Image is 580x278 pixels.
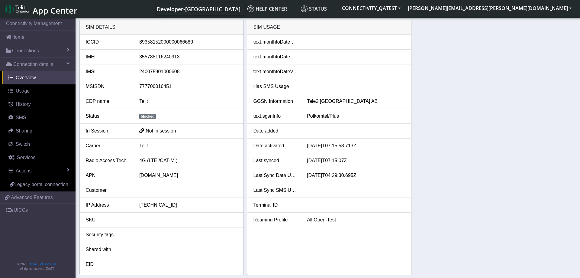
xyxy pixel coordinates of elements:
a: SMS [2,111,76,124]
button: CONNECTIVITY_QATEST [338,3,404,14]
div: Telit [135,98,242,105]
div: Last Sync SMS Usage [249,187,302,194]
img: knowledge.svg [247,5,254,12]
span: History [16,102,31,107]
div: 355788116240913 [135,53,242,61]
div: SIM Usage [247,20,411,35]
span: Legacy portal connection [14,182,68,187]
div: IMSI [81,68,135,75]
div: CDP name [81,98,135,105]
span: Help center [247,5,287,12]
div: [DOMAIN_NAME] [135,172,242,179]
span: Actions [16,168,31,173]
span: Sharing [16,128,32,133]
a: Telit IoT Solutions, Inc. [27,263,57,266]
div: Last Sync Data Usage [249,172,302,179]
div: text.monthtoDateSms [249,53,302,61]
a: Your current platform instance [156,3,240,15]
button: [PERSON_NAME][EMAIL_ADDRESS][PERSON_NAME][DOMAIN_NAME] [404,3,575,14]
a: Status [298,3,338,15]
div: Polkomtel/Plus [302,113,410,120]
div: 89358152000000066680 [135,38,242,46]
div: Carrier [81,142,135,149]
div: Customer [81,187,135,194]
div: Security tags [81,231,135,238]
a: Sharing [2,124,76,138]
div: text.monthtoDateVoice [249,68,302,75]
a: Usage [2,84,76,98]
div: SKU [81,216,135,224]
div: Terminal ID [249,201,302,209]
a: Services [2,151,76,164]
a: Switch [2,138,76,151]
a: History [2,98,76,111]
span: Overview [16,75,36,80]
div: EID [81,261,135,268]
div: Roaming Profile [249,216,302,224]
div: All Open-Test [302,216,410,224]
span: App Center [33,5,77,16]
span: Switch [16,142,30,147]
div: text.sgsnInfo [249,113,302,120]
div: Telit [135,142,242,149]
span: Advanced Features [11,194,53,201]
span: Not in session [146,128,176,133]
div: ICCID [81,38,135,46]
div: Last synced [249,157,302,164]
div: APN [81,172,135,179]
div: [DATE]T07:15:07Z [302,157,410,164]
span: Developer-[GEOGRAPHIC_DATA] [157,5,240,13]
div: [TECHNICAL_ID] [135,201,242,209]
span: blocked [139,114,156,119]
div: Shared with [81,246,135,253]
div: In Session [81,127,135,135]
div: Has SMS Usage [249,83,302,90]
div: IMEI [81,53,135,61]
span: Connection details [13,61,53,68]
span: Connections [12,47,39,54]
div: Date activated [249,142,302,149]
span: Status [301,5,327,12]
span: SMS [16,115,26,120]
div: Date added [249,127,302,135]
div: Radio Access Tech [81,157,135,164]
a: Overview [2,71,76,84]
div: MSISDN [81,83,135,90]
div: 4G (LTE /CAT-M ) [135,157,242,164]
img: status.svg [301,5,308,12]
div: text.monthtoDateData [249,38,302,46]
a: Help center [245,3,298,15]
div: Status [81,113,135,120]
img: logo-telit-cinterion-gw-new.png [5,4,30,14]
div: Tele2 [GEOGRAPHIC_DATA] AB [302,98,410,105]
div: [DATE]T07:15:58.713Z [302,142,410,149]
div: SIM details [80,20,244,35]
span: Usage [16,88,30,93]
div: IP Address [81,201,135,209]
div: 240075901000608 [135,68,242,75]
div: [DATE]T04:29:30.695Z [302,172,410,179]
div: 777700016451 [135,83,242,90]
a: Actions [2,164,76,178]
div: GGSN Information [249,98,302,105]
a: App Center [5,2,76,15]
span: Services [17,155,35,160]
